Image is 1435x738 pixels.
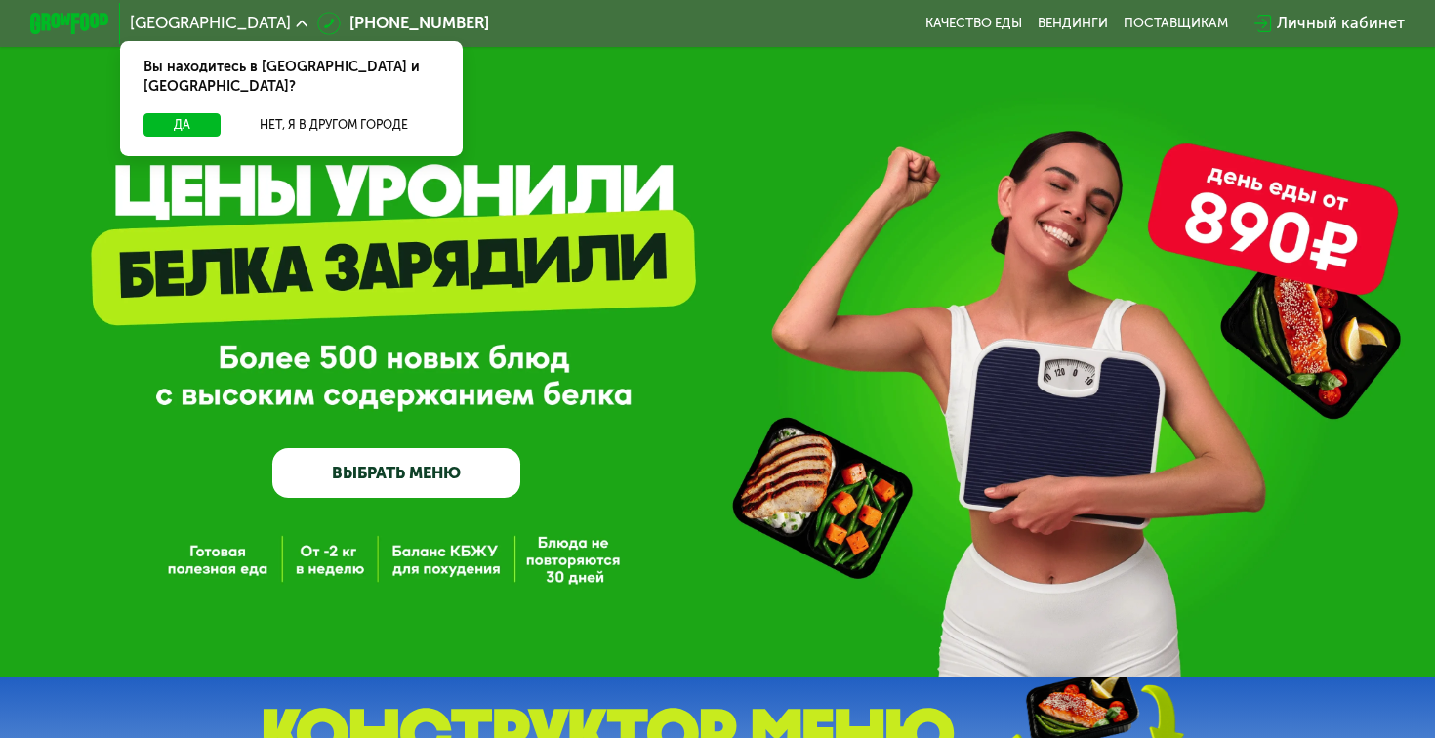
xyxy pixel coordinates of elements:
button: Да [143,113,221,138]
span: [GEOGRAPHIC_DATA] [130,16,291,31]
button: Нет, я в другом городе [228,113,438,138]
a: [PHONE_NUMBER] [317,12,489,36]
a: Качество еды [925,16,1022,31]
div: поставщикам [1124,16,1228,31]
a: Вендинги [1038,16,1108,31]
a: ВЫБРАТЬ МЕНЮ [272,448,520,498]
div: Личный кабинет [1277,12,1405,36]
div: Вы находитесь в [GEOGRAPHIC_DATA] и [GEOGRAPHIC_DATA]? [120,41,463,113]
